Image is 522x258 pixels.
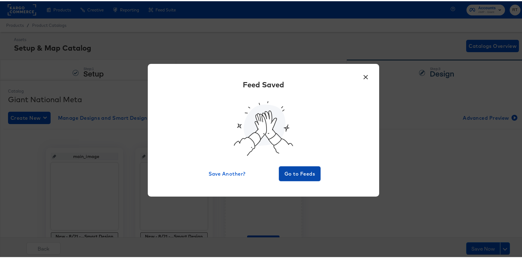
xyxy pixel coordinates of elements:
[279,165,321,180] button: Go to Feeds
[243,78,284,89] div: Feed Saved
[281,168,318,177] span: Go to Feeds
[206,165,248,180] button: Save Another?
[209,168,246,177] span: Save Another?
[360,69,371,80] button: ×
